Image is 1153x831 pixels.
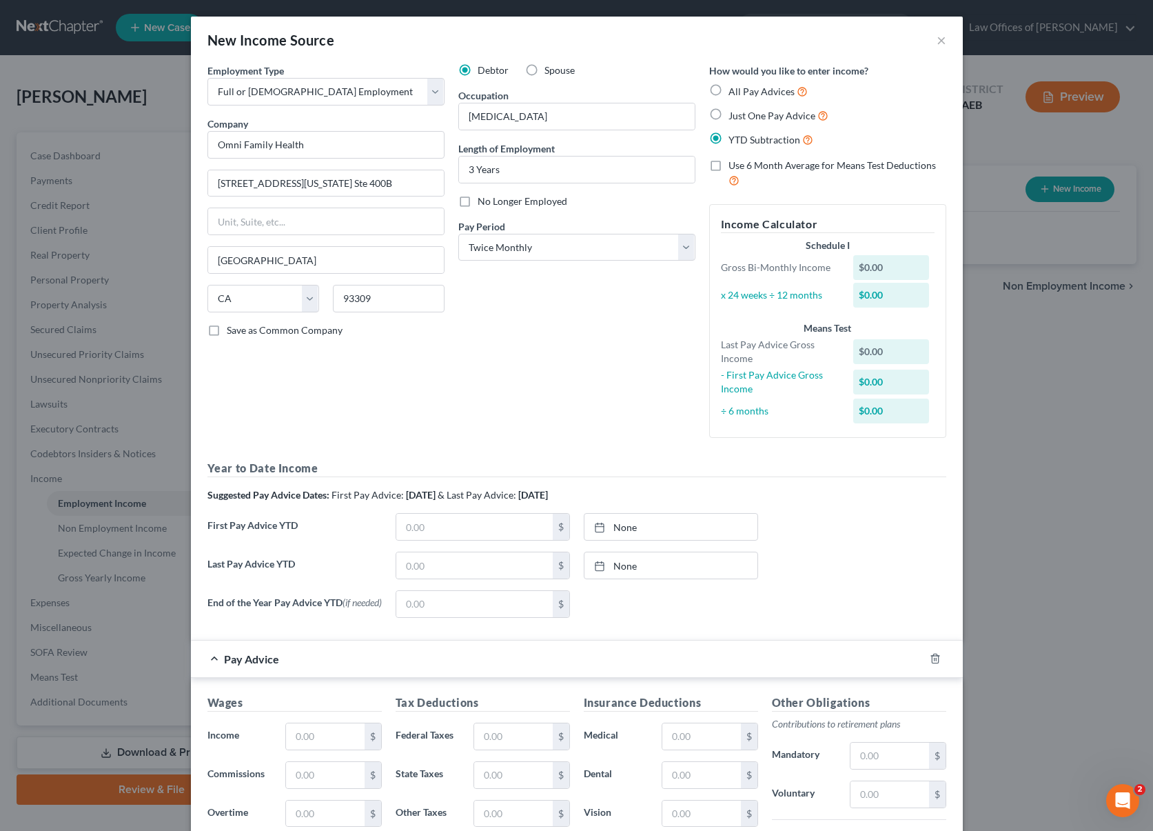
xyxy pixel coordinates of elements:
[438,489,516,501] span: & Last Pay Advice:
[929,743,946,769] div: $
[553,552,569,579] div: $
[224,652,279,665] span: Pay Advice
[474,801,552,827] input: 0.00
[853,339,929,364] div: $0.00
[396,514,553,540] input: 0.00
[772,694,946,712] h5: Other Obligations
[518,489,548,501] strong: [DATE]
[474,762,552,788] input: 0.00
[937,32,946,48] button: ×
[544,64,575,76] span: Spouse
[389,723,467,750] label: Federal Taxes
[765,781,844,808] label: Voluntary
[584,514,757,540] a: None
[201,761,279,789] label: Commissions
[459,103,695,130] input: --
[207,131,445,159] input: Search company by name...
[396,591,553,617] input: 0.00
[208,247,444,273] input: Enter city...
[459,157,695,183] input: ex: 2 years
[553,591,569,617] div: $
[396,694,570,712] h5: Tax Deductions
[714,338,847,366] div: Last Pay Advice Gross Income
[343,597,382,608] span: (if needed)
[365,762,381,788] div: $
[553,762,569,788] div: $
[227,324,343,336] span: Save as Common Company
[207,729,239,741] span: Income
[474,723,552,750] input: 0.00
[584,552,757,579] a: None
[389,800,467,828] label: Other Taxes
[458,221,505,232] span: Pay Period
[389,761,467,789] label: State Taxes
[741,801,757,827] div: $
[728,159,936,171] span: Use 6 Month Average for Means Test Deductions
[1134,784,1145,795] span: 2
[286,762,364,788] input: 0.00
[662,762,740,788] input: 0.00
[207,489,329,501] strong: Suggested Pay Advice Dates:
[365,723,381,750] div: $
[553,723,569,750] div: $
[286,801,364,827] input: 0.00
[714,404,847,418] div: ÷ 6 months
[929,781,946,808] div: $
[853,255,929,280] div: $0.00
[577,761,655,789] label: Dental
[662,801,740,827] input: 0.00
[853,283,929,308] div: $0.00
[333,285,445,312] input: Enter zip...
[458,141,555,156] label: Length of Employment
[721,321,935,335] div: Means Test
[728,134,800,146] span: YTD Subtraction
[207,118,248,130] span: Company
[201,800,279,828] label: Overtime
[853,370,929,394] div: $0.00
[208,208,444,234] input: Unit, Suite, etc...
[478,64,509,76] span: Debtor
[850,781,928,808] input: 0.00
[584,694,758,712] h5: Insurance Deductions
[201,513,389,552] label: First Pay Advice YTD
[728,110,815,121] span: Just One Pay Advice
[741,762,757,788] div: $
[850,743,928,769] input: 0.00
[577,723,655,750] label: Medical
[765,742,844,770] label: Mandatory
[207,460,946,477] h5: Year to Date Income
[396,552,553,579] input: 0.00
[709,63,868,78] label: How would you like to enter income?
[1106,784,1139,817] iframe: Intercom live chat
[772,717,946,731] p: Contributions to retirement plans
[208,170,444,197] input: Enter address...
[201,552,389,590] label: Last Pay Advice YTD
[201,590,389,629] label: End of the Year Pay Advice YTD
[714,261,847,274] div: Gross Bi-Monthly Income
[577,800,655,828] label: Vision
[207,694,382,712] h5: Wages
[728,86,795,97] span: All Pay Advices
[331,489,404,501] span: First Pay Advice:
[406,489,436,501] strong: [DATE]
[365,801,381,827] div: $
[721,239,935,252] div: Schedule I
[207,30,335,50] div: New Income Source
[207,65,284,77] span: Employment Type
[286,723,364,750] input: 0.00
[714,288,847,302] div: x 24 weeks ÷ 12 months
[553,514,569,540] div: $
[478,195,567,207] span: No Longer Employed
[458,88,509,103] label: Occupation
[553,801,569,827] div: $
[853,399,929,423] div: $0.00
[721,216,935,233] h5: Income Calculator
[741,723,757,750] div: $
[662,723,740,750] input: 0.00
[714,368,847,396] div: - First Pay Advice Gross Income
